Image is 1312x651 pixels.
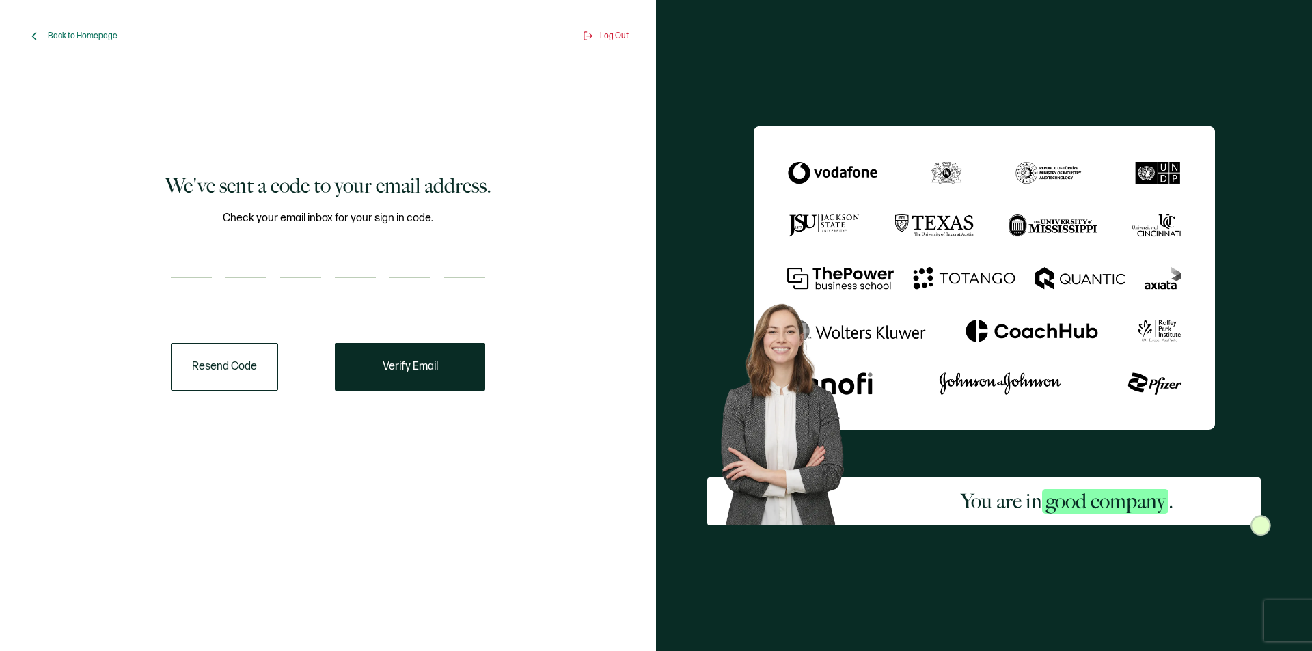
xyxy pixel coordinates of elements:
[961,488,1173,515] h2: You are in .
[1042,489,1168,514] span: good company
[335,343,485,391] button: Verify Email
[223,210,433,227] span: Check your email inbox for your sign in code.
[707,292,873,525] img: Sertifier Signup - You are in <span class="strong-h">good company</span>. Hero
[171,343,278,391] button: Resend Code
[600,31,629,41] span: Log Out
[383,361,438,372] span: Verify Email
[754,126,1215,430] img: Sertifier We've sent a code to your email address.
[1250,515,1271,536] img: Sertifier Signup
[165,172,491,199] h1: We've sent a code to your email address.
[48,31,118,41] span: Back to Homepage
